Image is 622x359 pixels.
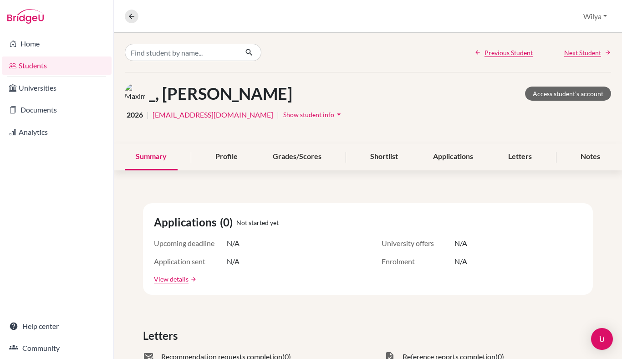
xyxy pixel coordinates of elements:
span: Previous Student [484,48,533,57]
span: N/A [454,238,467,249]
span: Letters [143,328,181,344]
span: | [277,109,279,120]
a: Access student's account [525,87,611,101]
a: Next Student [564,48,611,57]
button: Wilya [579,8,611,25]
span: Show student info [283,111,334,118]
div: Applications [422,144,484,170]
span: Enrolment [382,256,454,267]
span: 2026 [127,109,143,120]
input: Find student by name... [125,44,238,61]
span: (0) [220,214,236,231]
a: Students [2,56,112,75]
span: University offers [382,238,454,249]
span: Applications [154,214,220,231]
span: Application sent [154,256,227,267]
span: | [147,109,149,120]
a: arrow_forward [189,276,197,282]
button: Show student infoarrow_drop_down [283,108,344,122]
span: N/A [227,238,240,249]
img: Maximilian _'s avatar [125,83,145,104]
div: Letters [497,144,543,170]
div: Shortlist [359,144,409,170]
span: N/A [454,256,467,267]
img: Bridge-U [7,9,44,24]
a: Previous Student [474,48,533,57]
a: Analytics [2,123,112,141]
a: Community [2,339,112,357]
span: Not started yet [236,218,279,227]
a: Home [2,35,112,53]
span: Upcoming deadline [154,238,227,249]
div: Profile [204,144,249,170]
span: Next Student [564,48,601,57]
div: Notes [570,144,611,170]
a: Help center [2,317,112,335]
div: Summary [125,144,178,170]
a: [EMAIL_ADDRESS][DOMAIN_NAME] [153,109,273,120]
div: Grades/Scores [262,144,332,170]
a: Documents [2,101,112,119]
h1: _, [PERSON_NAME] [149,84,292,103]
div: Open Intercom Messenger [591,328,613,350]
a: Universities [2,79,112,97]
span: N/A [227,256,240,267]
i: arrow_drop_down [334,110,343,119]
a: View details [154,274,189,284]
